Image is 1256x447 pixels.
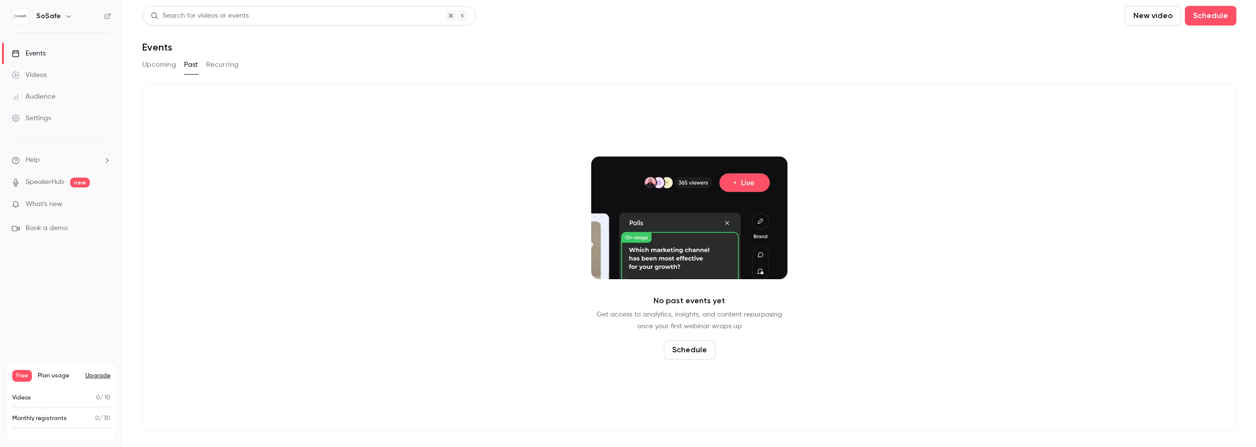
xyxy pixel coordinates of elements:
div: Audience [12,92,55,102]
p: / 10 [96,394,110,402]
p: No past events yet [654,295,725,307]
button: New video [1125,6,1181,26]
p: Get access to analytics, insights, and content repurposing once your first webinar wraps up [597,309,782,332]
span: Free [12,370,32,382]
div: Events [12,49,46,58]
span: 0 [96,395,100,401]
h6: SoSafe [36,11,61,21]
li: help-dropdown-opener [12,155,111,165]
button: Schedule [1185,6,1236,26]
div: Search for videos or events [151,11,249,21]
a: SpeakerHub [26,177,64,187]
p: / 30 [95,414,110,423]
div: Videos [12,70,47,80]
button: Past [184,57,198,73]
img: SoSafe [12,8,28,24]
h1: Events [142,41,172,53]
button: Recurring [206,57,239,73]
button: Upgrade [85,372,110,380]
span: Help [26,155,40,165]
button: Upcoming [142,57,176,73]
button: Schedule [664,340,715,360]
p: Videos [12,394,31,402]
span: Book a demo [26,223,68,234]
span: new [70,178,90,187]
span: 0 [95,416,99,421]
span: What's new [26,199,62,210]
p: Monthly registrants [12,414,67,423]
div: Settings [12,113,51,123]
span: Plan usage [38,372,79,380]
